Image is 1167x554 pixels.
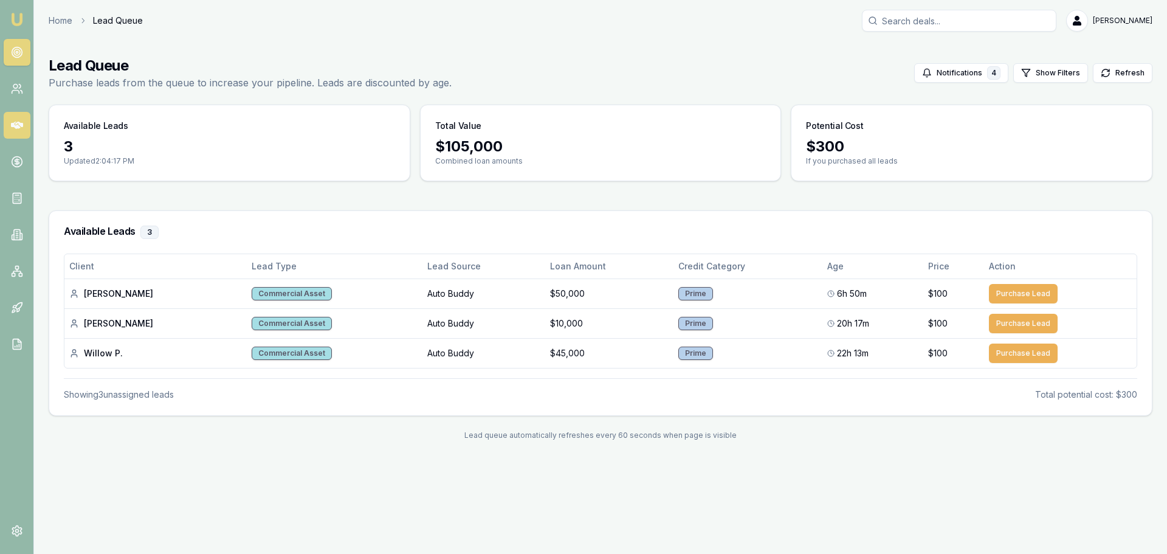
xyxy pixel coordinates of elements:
[673,254,823,279] th: Credit Category
[1013,63,1088,83] button: Show Filters
[545,254,673,279] th: Loan Amount
[806,156,1137,166] p: If you purchased all leads
[247,254,422,279] th: Lead Type
[928,347,948,359] span: $100
[989,314,1058,333] button: Purchase Lead
[545,338,673,368] td: $45,000
[422,338,546,368] td: Auto Buddy
[49,15,72,27] a: Home
[10,12,24,27] img: emu-icon-u.png
[1035,389,1137,401] div: Total potential cost: $300
[69,317,242,330] div: [PERSON_NAME]
[93,15,143,27] span: Lead Queue
[923,254,983,279] th: Price
[678,347,713,360] div: Prime
[678,317,713,330] div: Prime
[989,344,1058,363] button: Purchase Lead
[1093,16,1152,26] span: [PERSON_NAME]
[49,15,143,27] nav: breadcrumb
[435,120,481,132] h3: Total Value
[64,156,395,166] p: Updated 2:04:17 PM
[64,120,128,132] h3: Available Leads
[545,308,673,338] td: $10,000
[837,347,869,359] span: 22h 13m
[862,10,1056,32] input: Search deals
[422,308,546,338] td: Auto Buddy
[435,156,766,166] p: Combined loan amounts
[64,389,174,401] div: Showing 3 unassigned lead s
[837,317,869,330] span: 20h 17m
[64,226,1137,239] h3: Available Leads
[989,284,1058,303] button: Purchase Lead
[837,288,867,300] span: 6h 50m
[64,254,247,279] th: Client
[49,431,1152,440] div: Lead queue automatically refreshes every 60 seconds when page is visible
[252,347,332,360] div: Commercial Asset
[914,63,1008,83] button: Notifications4
[928,317,948,330] span: $100
[435,137,766,156] div: $ 105,000
[806,120,863,132] h3: Potential Cost
[822,254,923,279] th: Age
[69,347,242,359] div: Willow P.
[987,66,1000,80] div: 4
[422,254,546,279] th: Lead Source
[140,226,159,239] div: 3
[928,288,948,300] span: $100
[678,287,713,300] div: Prime
[252,287,332,300] div: Commercial Asset
[422,279,546,308] td: Auto Buddy
[64,137,395,156] div: 3
[49,75,452,90] p: Purchase leads from the queue to increase your pipeline. Leads are discounted by age.
[49,56,452,75] h1: Lead Queue
[545,279,673,308] td: $50,000
[806,137,1137,156] div: $ 300
[984,254,1137,279] th: Action
[69,288,242,300] div: [PERSON_NAME]
[252,317,332,330] div: Commercial Asset
[1093,63,1152,83] button: Refresh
